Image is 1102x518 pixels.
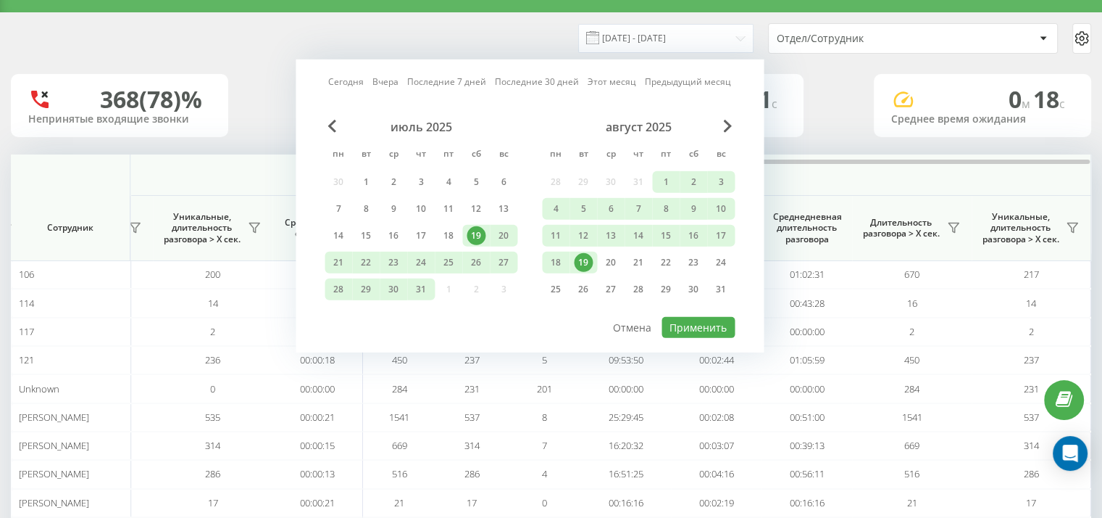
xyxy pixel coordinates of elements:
div: вт 8 июля 2025 г. [352,198,380,220]
abbr: среда [383,144,404,166]
div: пт 25 июля 2025 г. [435,252,462,274]
span: 200 [205,268,220,281]
td: 00:00:00 [272,374,363,403]
td: 01:05:59 [761,346,852,374]
div: сб 9 авг. 2025 г. [680,198,707,220]
span: Уникальные, длительность разговора > Х сек. [160,211,243,245]
div: 22 [656,253,675,272]
div: 20 [601,253,620,272]
td: 00:16:16 [580,489,671,517]
span: 18 [1033,83,1065,115]
span: 669 [904,439,919,452]
div: 27 [601,280,620,299]
div: вт 22 июля 2025 г. [352,252,380,274]
div: Непринятые входящие звонки [28,113,211,126]
td: 00:02:44 [671,346,761,374]
div: 4 [439,173,458,192]
span: 2 [909,325,914,338]
td: 00:00:00 [272,318,363,346]
abbr: пятница [655,144,677,166]
span: 117 [19,325,34,338]
div: 11 [439,200,458,218]
span: Уникальные, длительность разговора > Х сек. [979,211,1061,245]
span: 284 [392,382,407,395]
div: 9 [384,200,403,218]
div: вс 6 июля 2025 г. [490,171,517,193]
abbr: понедельник [327,144,349,166]
div: пн 11 авг. 2025 г. [542,225,569,247]
div: 31 [412,280,430,299]
div: вт 26 авг. 2025 г. [569,279,597,300]
span: 2 [210,325,215,338]
td: 00:39:13 [761,432,852,460]
a: Сегодня [328,75,364,89]
abbr: воскресенье [710,144,732,166]
abbr: пятница [438,144,459,166]
td: 00:00:13 [272,460,363,488]
span: 14 [208,297,218,310]
span: 8 [542,411,547,424]
div: сб 12 июля 2025 г. [462,198,490,220]
span: 17 [1026,496,1036,509]
button: Применить [661,317,735,338]
div: чт 28 авг. 2025 г. [625,279,652,300]
span: 114 [19,297,34,310]
div: чт 24 июля 2025 г. [407,252,435,274]
abbr: воскресенье [493,144,514,166]
span: Next Month [723,120,732,133]
td: 00:00:15 [272,432,363,460]
span: 0 [210,382,215,395]
span: 7 [542,439,547,452]
td: 00:00:21 [272,489,363,517]
span: 17 [467,496,477,509]
div: 9 [684,200,703,218]
div: пт 11 июля 2025 г. [435,198,462,220]
td: 16:51:25 [580,460,671,488]
div: вт 29 июля 2025 г. [352,279,380,300]
div: чт 14 авг. 2025 г. [625,225,652,247]
span: c [1059,96,1065,112]
abbr: среда [600,144,622,166]
div: 14 [329,226,348,245]
span: 286 [1024,467,1039,480]
div: чт 3 июля 2025 г. [407,171,435,193]
div: 11 [546,226,565,245]
div: 26 [467,253,485,272]
div: пт 18 июля 2025 г. [435,225,462,247]
div: 14 [629,226,648,245]
span: 0 [1009,83,1033,115]
span: Unknown [19,382,59,395]
div: 22 [356,253,375,272]
div: вс 10 авг. 2025 г. [707,198,735,220]
abbr: суббота [683,144,704,166]
div: 25 [439,253,458,272]
span: 217 [1024,268,1039,281]
span: м [1022,96,1033,112]
span: Сотрудник [23,222,117,234]
td: 00:00:18 [272,260,363,289]
td: 09:53:50 [580,346,671,374]
span: 537 [1024,411,1039,424]
div: пт 4 июля 2025 г. [435,171,462,193]
div: 5 [574,200,593,218]
abbr: четверг [410,144,432,166]
span: 314 [1024,439,1039,452]
span: 516 [392,467,407,480]
td: 00:00:00 [761,318,852,346]
span: 2 [1029,325,1034,338]
a: Последние 30 дней [495,75,579,89]
div: 2 [384,173,403,192]
div: 25 [546,280,565,299]
div: 23 [384,253,403,272]
div: 6 [601,200,620,218]
abbr: вторник [355,144,377,166]
div: август 2025 [542,120,735,134]
span: c [772,96,777,112]
span: 201 [537,382,552,395]
span: 314 [464,439,480,452]
span: 450 [904,353,919,366]
div: чт 10 июля 2025 г. [407,198,435,220]
div: пт 8 авг. 2025 г. [652,198,680,220]
div: 24 [711,253,730,272]
div: сб 23 авг. 2025 г. [680,252,707,274]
